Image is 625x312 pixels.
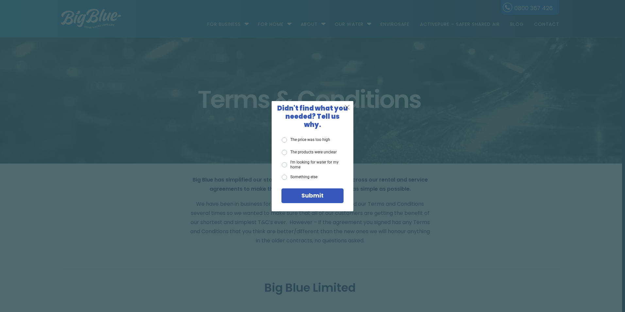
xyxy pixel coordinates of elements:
[282,150,337,155] label: The products were unclear
[344,103,350,111] span: X
[582,269,616,303] iframe: Chatbot
[277,104,348,129] span: Didn't find what you needed? Tell us why.
[282,160,344,169] label: I'm looking for water for my home
[282,175,317,180] label: Something else
[301,191,324,199] span: Submit
[282,137,330,143] label: The price was too high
